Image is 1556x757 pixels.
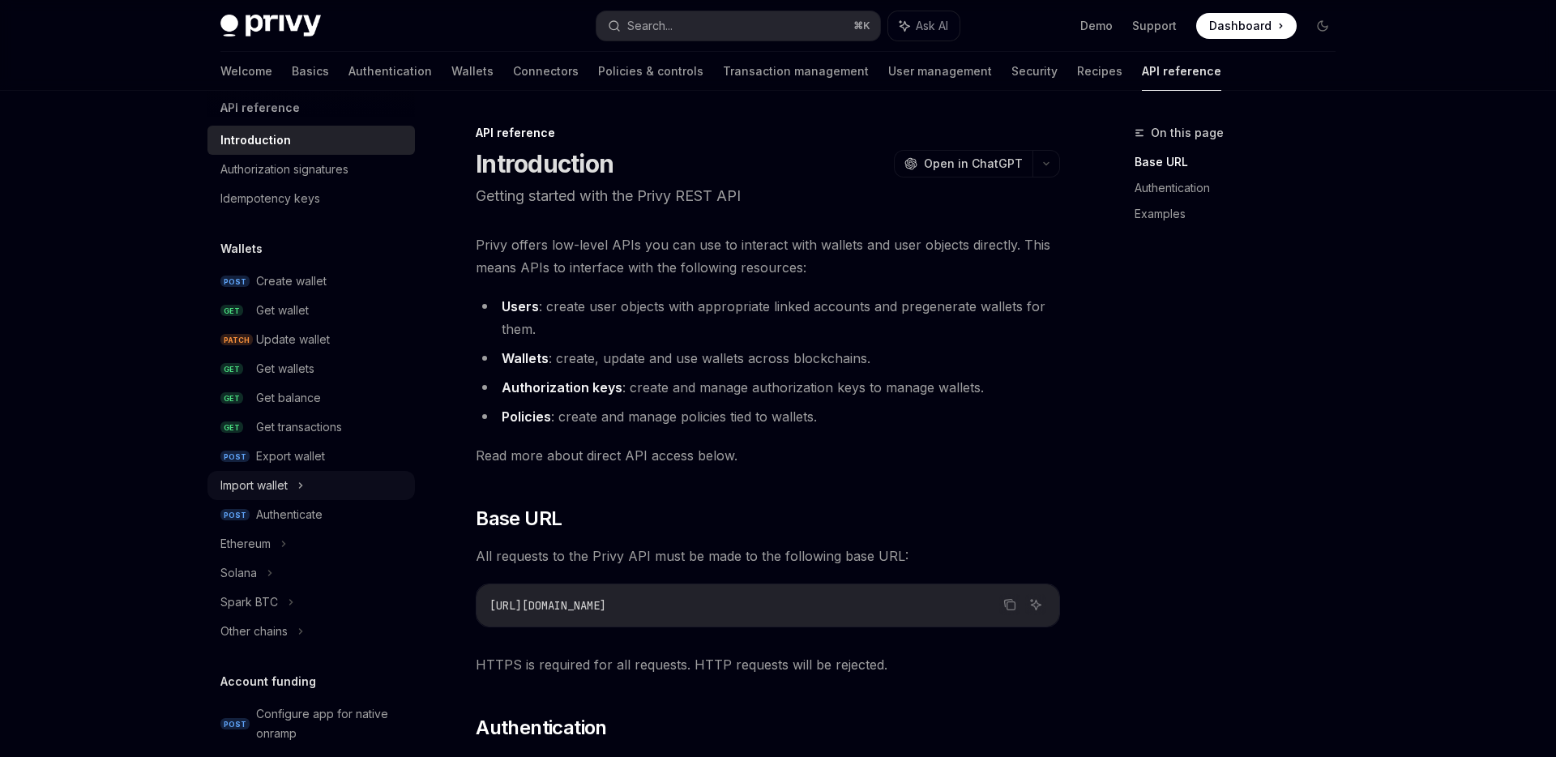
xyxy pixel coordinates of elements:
[220,451,250,463] span: POST
[1135,201,1349,227] a: Examples
[256,505,323,524] div: Authenticate
[207,413,415,442] a: GETGet transactions
[1310,13,1336,39] button: Toggle dark mode
[1011,52,1058,91] a: Security
[502,298,539,314] strong: Users
[596,11,880,41] button: Search...⌘K
[888,52,992,91] a: User management
[220,305,243,317] span: GET
[220,52,272,91] a: Welcome
[207,296,415,325] a: GETGet wallet
[256,704,405,743] div: Configure app for native onramp
[256,359,314,378] div: Get wallets
[1209,18,1272,34] span: Dashboard
[207,155,415,184] a: Authorization signatures
[220,672,316,691] h5: Account funding
[207,354,415,383] a: GETGet wallets
[348,52,432,91] a: Authentication
[999,594,1020,615] button: Copy the contents from the code block
[292,52,329,91] a: Basics
[220,392,243,404] span: GET
[207,442,415,471] a: POSTExport wallet
[220,622,288,641] div: Other chains
[220,421,243,434] span: GET
[1196,13,1297,39] a: Dashboard
[220,15,321,37] img: dark logo
[1132,18,1177,34] a: Support
[207,126,415,155] a: Introduction
[476,347,1060,370] li: : create, update and use wallets across blockchains.
[220,276,250,288] span: POST
[256,272,327,291] div: Create wallet
[220,189,320,208] div: Idempotency keys
[207,383,415,413] a: GETGet balance
[1025,594,1046,615] button: Ask AI
[207,325,415,354] a: PATCHUpdate wallet
[853,19,870,32] span: ⌘ K
[451,52,494,91] a: Wallets
[502,350,549,366] strong: Wallets
[220,718,250,730] span: POST
[220,130,291,150] div: Introduction
[207,500,415,529] a: POSTAuthenticate
[476,233,1060,279] span: Privy offers low-level APIs you can use to interact with wallets and user objects directly. This ...
[220,563,257,583] div: Solana
[1142,52,1221,91] a: API reference
[207,699,415,748] a: POSTConfigure app for native onramp
[476,444,1060,467] span: Read more about direct API access below.
[894,150,1032,177] button: Open in ChatGPT
[502,379,622,396] strong: Authorization keys
[207,267,415,296] a: POSTCreate wallet
[220,592,278,612] div: Spark BTC
[220,509,250,521] span: POST
[256,388,321,408] div: Get balance
[598,52,703,91] a: Policies & controls
[1077,52,1122,91] a: Recipes
[1135,175,1349,201] a: Authentication
[916,18,948,34] span: Ask AI
[256,330,330,349] div: Update wallet
[513,52,579,91] a: Connectors
[476,653,1060,676] span: HTTPS is required for all requests. HTTP requests will be rejected.
[502,408,551,425] strong: Policies
[888,11,960,41] button: Ask AI
[476,149,613,178] h1: Introduction
[1151,123,1224,143] span: On this page
[220,239,263,259] h5: Wallets
[220,363,243,375] span: GET
[476,376,1060,399] li: : create and manage authorization keys to manage wallets.
[489,598,606,613] span: [URL][DOMAIN_NAME]
[220,476,288,495] div: Import wallet
[220,534,271,554] div: Ethereum
[220,334,253,346] span: PATCH
[220,160,348,179] div: Authorization signatures
[723,52,869,91] a: Transaction management
[476,506,562,532] span: Base URL
[476,405,1060,428] li: : create and manage policies tied to wallets.
[207,184,415,213] a: Idempotency keys
[924,156,1023,172] span: Open in ChatGPT
[627,16,673,36] div: Search...
[256,417,342,437] div: Get transactions
[476,185,1060,207] p: Getting started with the Privy REST API
[476,545,1060,567] span: All requests to the Privy API must be made to the following base URL:
[476,125,1060,141] div: API reference
[476,295,1060,340] li: : create user objects with appropriate linked accounts and pregenerate wallets for them.
[1135,149,1349,175] a: Base URL
[256,301,309,320] div: Get wallet
[256,447,325,466] div: Export wallet
[476,715,607,741] span: Authentication
[1080,18,1113,34] a: Demo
